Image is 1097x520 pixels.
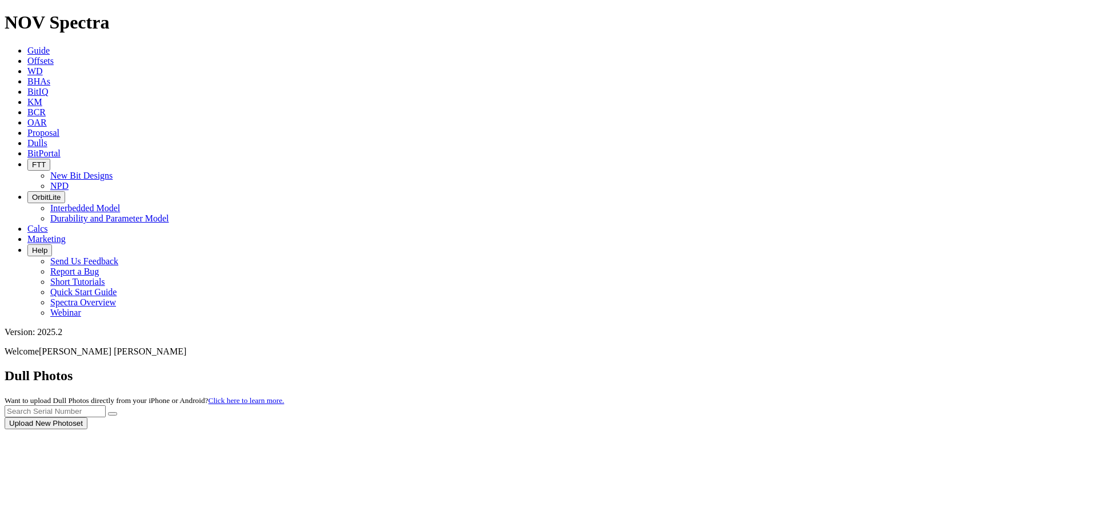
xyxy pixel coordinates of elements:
[50,297,116,307] a: Spectra Overview
[5,12,1092,33] h1: NOV Spectra
[50,287,117,297] a: Quick Start Guide
[27,107,46,117] a: BCR
[27,97,42,107] a: KM
[5,346,1092,357] p: Welcome
[50,203,120,213] a: Interbedded Model
[27,148,61,158] a: BitPortal
[27,224,48,233] a: Calcs
[50,267,99,276] a: Report a Bug
[27,76,50,86] a: BHAs
[50,256,118,266] a: Send Us Feedback
[5,417,87,429] button: Upload New Photoset
[50,213,169,223] a: Durability and Parameter Model
[32,193,61,201] span: OrbitLite
[50,181,69,191] a: NPD
[5,396,284,405] small: Want to upload Dull Photos directly from your iPhone or Android?
[5,368,1092,384] h2: Dull Photos
[27,138,47,148] a: Dulls
[50,277,105,287] a: Short Tutorials
[27,159,50,171] button: FTT
[27,66,43,76] a: WD
[27,118,47,127] a: OAR
[27,128,59,138] a: Proposal
[27,244,52,256] button: Help
[32,160,46,169] span: FTT
[39,346,186,356] span: [PERSON_NAME] [PERSON_NAME]
[209,396,285,405] a: Click here to learn more.
[5,327,1092,337] div: Version: 2025.2
[27,56,54,66] a: Offsets
[27,46,50,55] a: Guide
[27,87,48,96] a: BitIQ
[50,308,81,317] a: Webinar
[27,234,66,244] a: Marketing
[27,191,65,203] button: OrbitLite
[32,246,47,255] span: Help
[5,405,106,417] input: Search Serial Number
[50,171,113,180] a: New Bit Designs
